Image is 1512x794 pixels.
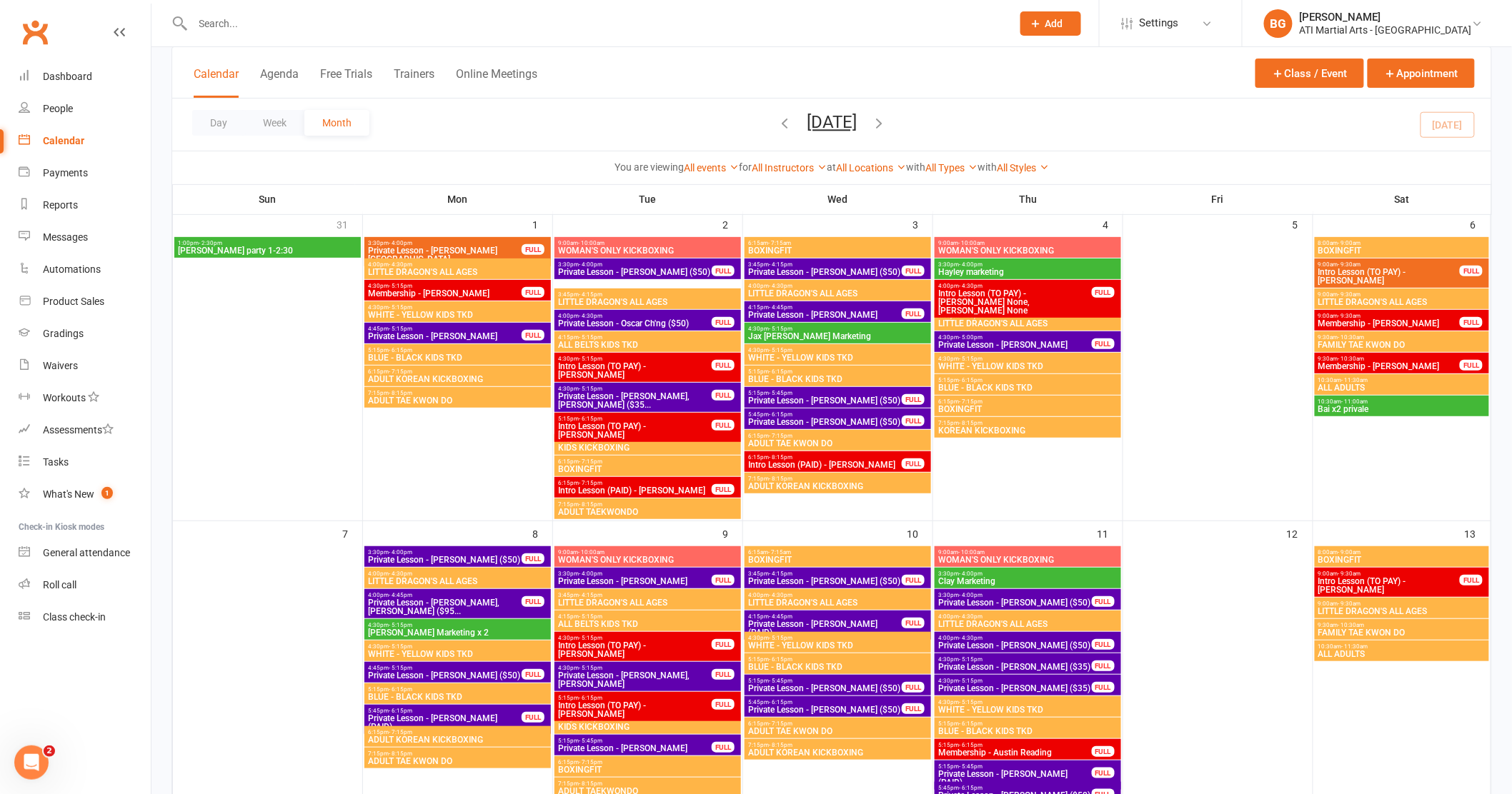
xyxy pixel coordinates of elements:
[747,577,902,586] span: Private Lesson - [PERSON_NAME] ($50)
[747,571,902,577] span: 3:45pm
[19,414,151,446] a: Assessments
[578,549,605,556] span: - 10:00am
[389,326,412,332] span: - 5:15pm
[557,501,738,508] span: 7:15pm
[747,411,902,418] span: 5:45pm
[1318,341,1486,349] span: FAMILY TAE KWON DO
[557,549,738,556] span: 9:00am
[937,341,1093,349] span: Private Lesson - [PERSON_NAME]
[19,478,151,511] a: What's New1
[367,261,548,268] span: 4:00pm
[769,283,792,289] span: - 4:30pm
[1318,383,1486,392] span: ALL ADULTS
[389,549,412,556] span: - 4:00pm
[937,556,1118,564] span: WOMAN'S ONLY KICKBOXING
[937,420,1118,426] span: 7:15pm
[937,334,1093,341] span: 4:30pm
[1338,261,1361,268] span: - 9:30am
[1318,377,1486,383] span: 10:30am
[959,261,983,268] span: - 4:00pm
[43,199,78,211] div: Reports
[907,521,932,545] div: 10
[43,231,88,243] div: Messages
[902,458,925,469] div: FULL
[557,465,738,473] span: BOXINGFIT
[937,283,1093,289] span: 4:00pm
[1103,212,1123,236] div: 4
[747,598,928,607] span: LITTLE DRAGON'S ALL AGES
[522,330,544,341] div: FULL
[747,592,928,598] span: 4:00pm
[1287,521,1313,545] div: 12
[43,360,78,371] div: Waivers
[1318,298,1486,306] span: LITTLE DRAGON'S ALL AGES
[937,240,1118,246] span: 9:00am
[367,289,522,298] span: Membership - [PERSON_NAME]
[17,14,53,50] a: Clubworx
[367,326,522,332] span: 4:45pm
[902,308,925,319] div: FULL
[959,592,983,598] span: - 4:00pm
[19,253,151,286] a: Automations
[937,261,1118,268] span: 3:30pm
[43,611,106,623] div: Class check-in
[769,347,792,353] span: - 5:15pm
[937,577,1118,586] span: Clay Marketing
[43,296,104,307] div: Product Sales
[43,424,114,436] div: Assessments
[937,356,1118,362] span: 4:30pm
[43,579,76,591] div: Roll call
[747,311,902,319] span: Private Lesson - [PERSON_NAME]
[1318,319,1461,328] span: Membership - [PERSON_NAME]
[557,422,712,439] span: Intro Lesson (TO PAY) - [PERSON_NAME]
[19,93,151,125] a: People
[19,537,151,569] a: General attendance kiosk mode
[1338,356,1365,362] span: - 10:30am
[1318,549,1486,556] span: 8:00am
[177,246,358,255] span: [PERSON_NAME] party 1-2:30
[1318,405,1486,413] span: Bai x2 privale
[997,162,1049,174] a: All Styles
[902,266,925,276] div: FULL
[1092,338,1115,349] div: FULL
[937,571,1118,577] span: 3:30pm
[557,246,738,255] span: WOMAN'S ONLY KICKBOXING
[101,487,113,499] span: 1
[937,362,1118,371] span: WHITE - YELLOW KIDS TKD
[43,328,84,339] div: Gradings
[958,549,985,556] span: - 10:00am
[712,420,735,431] div: FULL
[1460,317,1483,328] div: FULL
[389,368,412,375] span: - 7:15pm
[522,244,544,255] div: FULL
[722,521,742,545] div: 9
[199,240,222,246] span: - 2:30pm
[768,549,791,556] span: - 7:15am
[557,480,712,486] span: 6:15pm
[747,326,928,332] span: 4:30pm
[367,240,522,246] span: 3:30pm
[747,353,928,362] span: WHITE - YELLOW KIDS TKD
[1318,246,1486,255] span: BOXINGFIT
[173,184,363,214] th: Sun
[747,368,928,375] span: 5:15pm
[1338,549,1361,556] span: - 9:00am
[1318,268,1461,285] span: Intro Lesson (TO PAY) - [PERSON_NAME]
[1460,575,1483,586] div: FULL
[937,246,1118,255] span: WOMAN'S ONLY KICKBOXING
[557,508,738,516] span: ADULT TAEKWONDO
[1318,240,1486,246] span: 8:00am
[557,362,712,379] span: Intro Lesson (TO PAY) - [PERSON_NAME]
[43,103,73,114] div: People
[684,162,739,174] a: All events
[937,426,1118,435] span: KOREAN KICKBOXING
[1318,577,1461,594] span: Intro Lesson (TO PAY) - [PERSON_NAME]
[19,189,151,221] a: Reports
[579,356,602,362] span: - 5:15pm
[712,484,735,495] div: FULL
[747,476,928,482] span: 7:15pm
[747,433,928,439] span: 6:15pm
[937,383,1118,392] span: BLUE - BLACK KIDS TKD
[19,350,151,382] a: Waivers
[1045,18,1063,29] span: Add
